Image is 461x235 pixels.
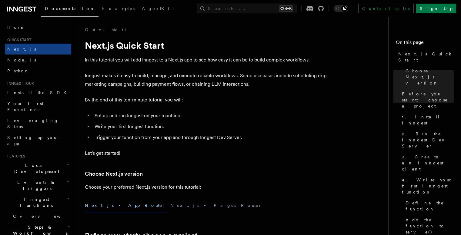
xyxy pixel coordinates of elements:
span: Setting up your app [7,135,59,146]
span: Define the function [406,200,454,212]
a: Home [5,22,71,33]
span: Events & Triggers [5,179,66,191]
button: Toggle dark mode [334,5,348,12]
a: Next.js Quick Start [396,48,454,65]
button: Local Development [5,160,71,177]
button: Inngest Functions [5,194,71,211]
span: Your first Functions [7,101,43,112]
a: Sign Up [416,4,456,13]
span: Home [7,24,24,30]
a: Overview [11,211,71,222]
span: Next.js [7,47,36,51]
span: Leveraging Steps [7,118,58,129]
span: Next.js Quick Start [398,51,454,63]
span: 3. Create an Inngest client [402,154,454,172]
span: Features [5,154,25,159]
a: Contact sales [358,4,414,13]
span: 4. Write your first Inngest function [402,177,454,195]
kbd: Ctrl+K [279,5,293,12]
a: Node.js [5,55,71,65]
button: Search...Ctrl+K [197,4,296,13]
a: Install the SDK [5,87,71,98]
span: Documentation [45,6,95,11]
span: Choose Next.js version [406,68,454,86]
a: Next.js [5,44,71,55]
p: Let's get started! [85,149,327,157]
span: Overview [13,214,75,219]
a: 3. Create an Inngest client [399,151,454,174]
span: Inngest tour [5,81,34,86]
h1: Next.js Quick Start [85,40,327,51]
p: Inngest makes it easy to build, manage, and execute reliable workflows. Some use cases include sc... [85,71,327,88]
h4: On this page [396,39,454,48]
span: AgentKit [142,6,174,11]
a: Documentation [41,2,99,17]
a: Your first Functions [5,98,71,115]
a: Leveraging Steps [5,115,71,132]
li: Set up and run Inngest on your machine. [93,111,327,120]
a: Before you start: choose a project [399,88,454,111]
p: In this tutorial you will add Inngest to a Next.js app to see how easy it can be to build complex... [85,56,327,64]
span: Python [7,68,29,73]
a: Setting up your app [5,132,71,149]
span: Add the function to serve() [406,217,454,235]
span: 2. Run the Inngest Dev Server [402,131,454,149]
a: 1. Install Inngest [399,111,454,128]
span: Quick start [5,38,31,42]
a: Python [5,65,71,76]
li: Trigger your function from your app and through Inngest Dev Server. [93,133,327,142]
a: Examples [99,2,138,16]
button: Next.js - App Router [85,199,165,212]
button: Events & Triggers [5,177,71,194]
a: Quick start [85,27,126,33]
span: Inngest Functions [5,196,65,208]
a: 2. Run the Inngest Dev Server [399,128,454,151]
p: Choose your preferred Next.js version for this tutorial: [85,183,327,191]
span: Local Development [5,162,66,174]
span: Install the SDK [7,90,70,95]
span: Before you start: choose a project [402,91,454,109]
li: Write your first Inngest function. [93,122,327,131]
span: Examples [102,6,135,11]
a: Choose Next.js version [85,170,143,178]
a: AgentKit [138,2,178,16]
p: By the end of this ten-minute tutorial you will: [85,96,327,104]
span: 1. Install Inngest [402,114,454,126]
button: Next.js - Pages Router [170,199,262,212]
a: 4. Write your first Inngest function [399,174,454,197]
span: Node.js [7,58,36,62]
a: Define the function [403,197,454,214]
a: Choose Next.js version [403,65,454,88]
